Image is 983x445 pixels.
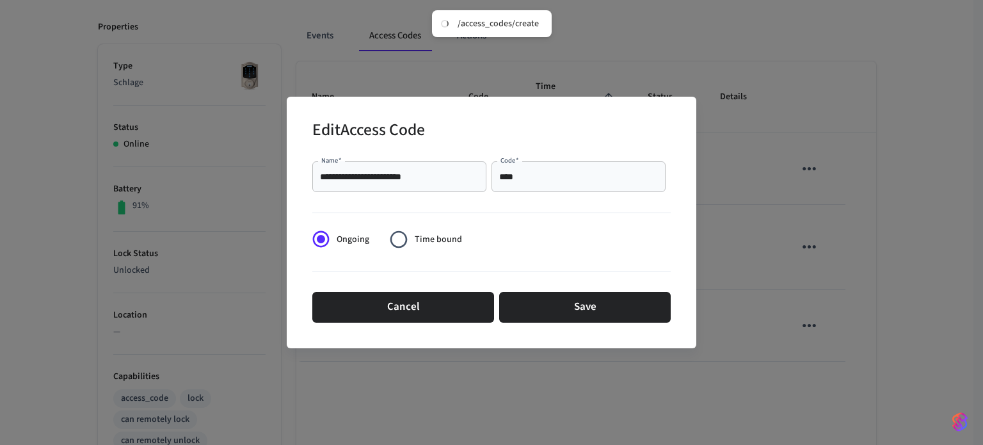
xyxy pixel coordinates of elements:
[337,233,369,247] span: Ongoing
[312,112,425,151] h2: Edit Access Code
[500,156,519,165] label: Code
[312,292,494,323] button: Cancel
[952,412,968,432] img: SeamLogoGradient.69752ec5.svg
[458,18,539,29] div: /access_codes/create
[499,292,671,323] button: Save
[321,156,342,165] label: Name
[415,233,462,247] span: Time bound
